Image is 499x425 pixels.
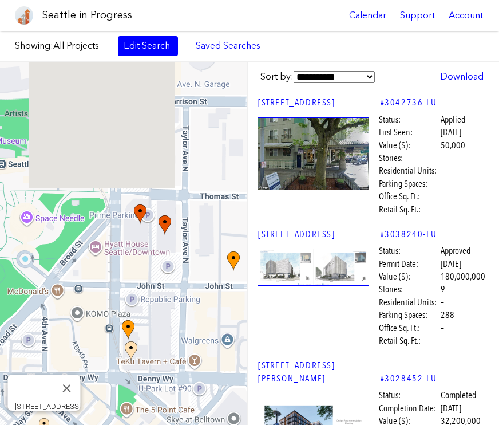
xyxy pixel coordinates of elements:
div: [STREET_ADDRESS] [15,402,81,411]
span: [DATE] [441,258,461,270]
a: Edit Search [118,36,178,56]
span: Residential Units: [379,164,439,177]
span: Stories: [379,283,439,296]
a: #3028452-LU [381,372,437,385]
span: All Projects [53,40,99,51]
span: Approved [441,245,470,257]
span: – [441,322,444,335]
span: 288 [441,309,454,321]
span: Status: [379,389,439,402]
span: 50,000 [441,139,465,152]
img: 27.jpg [258,249,369,285]
span: Residential Units: [379,296,439,309]
label: Sort by: [260,70,375,83]
a: #3042736-LU [381,96,437,109]
span: Stories: [379,152,439,164]
span: Retail Sq. Ft.: [379,203,439,216]
img: 2721_4TH_AVE_SEATTLE.jpg [258,117,369,190]
span: – [441,296,444,309]
a: Saved Searches [189,36,267,56]
button: Close [53,375,81,402]
select: Sort by: [294,71,375,83]
span: [DATE] [441,126,461,139]
span: 180,000,000 [441,270,485,283]
img: favicon-96x96.png [15,6,33,25]
span: Value ($): [379,270,439,283]
a: #3038240-LU [381,228,437,241]
span: Applied [441,113,465,126]
span: Permit Date: [379,258,439,270]
h1: Seattle in Progress [42,8,132,22]
span: – [441,335,444,347]
span: Office Sq. Ft.: [379,322,439,335]
span: Retail Sq. Ft.: [379,335,439,347]
span: Completed [441,389,476,402]
span: Parking Spaces: [379,309,439,321]
span: First Seen: [379,126,439,139]
span: [DATE] [441,402,461,415]
span: Completion Date: [379,402,439,415]
span: Status: [379,245,439,257]
a: [STREET_ADDRESS] [258,96,378,109]
label: Showing: [15,40,106,52]
a: [STREET_ADDRESS][PERSON_NAME] [258,359,378,385]
span: Parking Spaces: [379,178,439,190]
span: Office Sq. Ft.: [379,190,439,203]
span: 9 [441,283,445,296]
a: [STREET_ADDRESS] [258,228,378,241]
a: Download [434,67,489,86]
span: Status: [379,113,439,126]
span: Value ($): [379,139,439,152]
